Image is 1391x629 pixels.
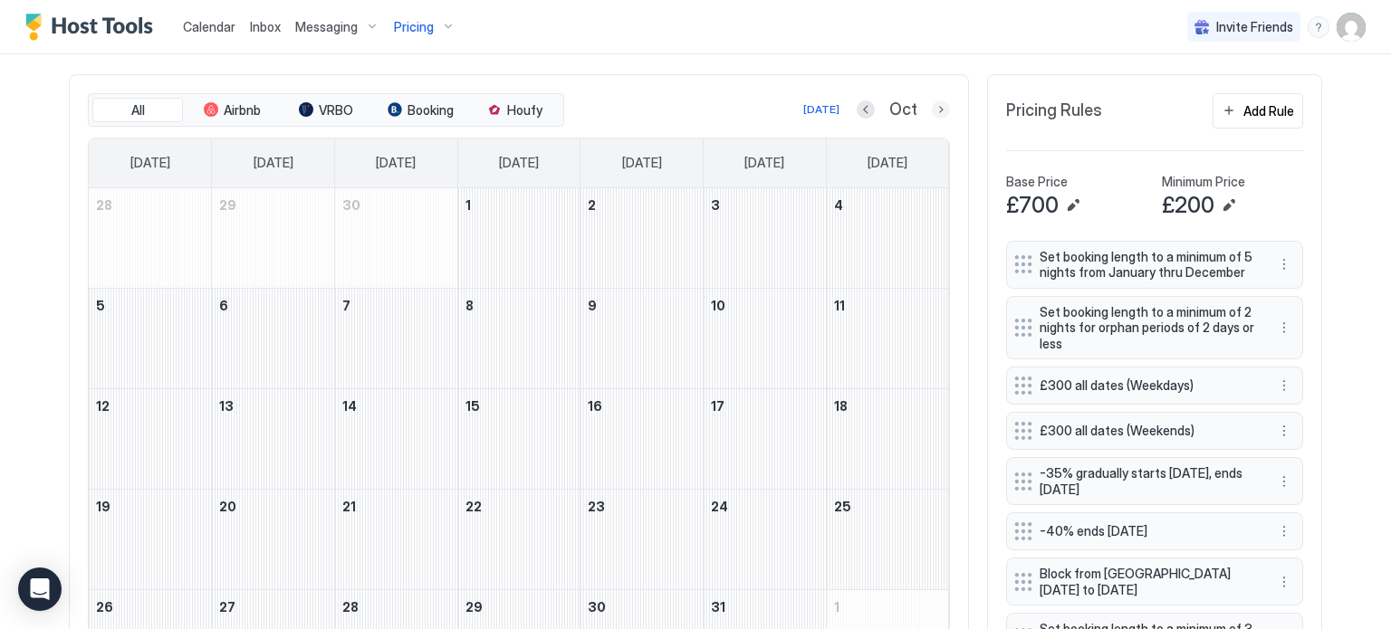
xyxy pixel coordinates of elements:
a: October 25, 2025 [827,490,949,523]
span: 8 [465,298,474,313]
span: 22 [465,499,482,514]
div: menu [1273,520,1295,542]
button: More options [1273,420,1295,442]
td: September 28, 2025 [89,188,212,289]
span: [DATE] [254,155,293,171]
button: More options [1273,571,1295,593]
button: [DATE] [801,99,842,120]
span: 3 [711,197,720,213]
a: Monday [235,138,312,187]
button: More options [1273,520,1295,542]
a: Inbox [250,17,281,36]
td: October 16, 2025 [580,388,704,489]
button: More options [1273,375,1295,396]
div: User profile [1337,13,1366,42]
td: October 14, 2025 [334,388,457,489]
td: October 7, 2025 [334,288,457,388]
span: 13 [219,398,234,414]
span: 9 [588,298,597,313]
span: 24 [711,499,728,514]
span: 23 [588,499,605,514]
span: Block from [GEOGRAPHIC_DATA][DATE] to [DATE] [1040,566,1255,597]
span: 11 [834,298,845,313]
span: 16 [588,398,602,414]
a: October 4, 2025 [827,188,949,222]
span: All [131,102,145,119]
td: October 4, 2025 [826,188,949,289]
div: menu [1273,375,1295,396]
td: October 22, 2025 [457,489,580,589]
button: More options [1273,471,1295,492]
td: October 5, 2025 [89,288,212,388]
a: October 15, 2025 [458,389,580,423]
div: [DATE] [803,101,839,118]
a: October 23, 2025 [580,490,703,523]
td: October 13, 2025 [212,388,335,489]
a: October 8, 2025 [458,289,580,322]
a: October 20, 2025 [212,490,334,523]
span: 30 [588,599,606,615]
a: October 21, 2025 [335,490,457,523]
div: menu [1273,571,1295,593]
td: October 10, 2025 [704,288,827,388]
span: 30 [342,197,360,213]
td: October 23, 2025 [580,489,704,589]
a: Calendar [183,17,235,36]
button: VRBO [281,98,371,123]
span: [DATE] [499,155,539,171]
span: 15 [465,398,480,414]
span: Calendar [183,19,235,34]
span: Pricing Rules [1006,100,1102,121]
button: Next month [932,100,950,119]
td: October 1, 2025 [457,188,580,289]
span: Inbox [250,19,281,34]
div: menu [1273,471,1295,492]
span: 2 [588,197,596,213]
span: [DATE] [130,155,170,171]
td: October 20, 2025 [212,489,335,589]
td: October 9, 2025 [580,288,704,388]
button: Previous month [857,100,875,119]
button: Booking [375,98,465,123]
span: 14 [342,398,357,414]
span: VRBO [319,102,353,119]
button: Edit [1218,195,1240,216]
td: October 6, 2025 [212,288,335,388]
button: Edit [1062,195,1084,216]
div: menu [1273,420,1295,442]
span: 12 [96,398,110,414]
a: Saturday [849,138,926,187]
span: 10 [711,298,725,313]
span: Houfy [507,102,542,119]
a: October 13, 2025 [212,389,334,423]
a: September 30, 2025 [335,188,457,222]
div: menu [1273,253,1295,275]
td: October 2, 2025 [580,188,704,289]
a: October 19, 2025 [89,490,211,523]
div: menu [1273,317,1295,338]
span: 21 [342,499,356,514]
span: 6 [219,298,228,313]
span: £700 [1006,192,1059,219]
a: Thursday [604,138,680,187]
td: October 24, 2025 [704,489,827,589]
span: 5 [96,298,105,313]
span: [DATE] [622,155,662,171]
span: 20 [219,499,236,514]
span: -35% gradually starts [DATE], ends [DATE] [1040,465,1255,497]
a: October 30, 2025 [580,590,703,624]
a: October 1, 2025 [458,188,580,222]
button: More options [1273,253,1295,275]
a: Friday [726,138,802,187]
td: October 17, 2025 [704,388,827,489]
span: £300 all dates (Weekends) [1040,423,1255,439]
a: October 17, 2025 [704,389,826,423]
span: Airbnb [224,102,261,119]
a: October 3, 2025 [704,188,826,222]
td: September 29, 2025 [212,188,335,289]
div: Host Tools Logo [25,14,161,41]
span: 1 [834,599,839,615]
span: [DATE] [744,155,784,171]
a: October 10, 2025 [704,289,826,322]
span: 28 [342,599,359,615]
